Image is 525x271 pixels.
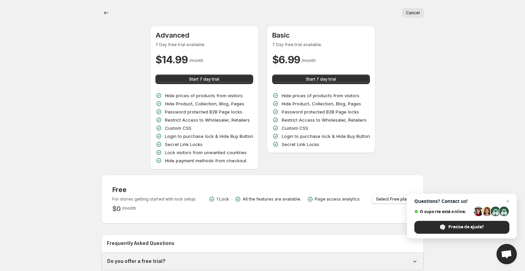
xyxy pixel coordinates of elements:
p: 1 Lock [217,196,229,202]
a: Open chat [496,244,517,264]
p: Password protected B2B Page locks [282,108,359,115]
button: Start 7 day trial [272,75,370,84]
p: Hide payment methods from checkout [165,157,246,164]
p: Restrict Access to Wholesaler, Retailers [282,117,367,123]
button: Cancel [402,8,424,18]
h2: $ 14.99 [155,53,188,66]
p: Custom CSS [165,125,191,131]
button: Start 7 day trial [155,75,253,84]
h2: $ 6.99 [272,53,301,66]
p: Hide prices of products from visitors [282,92,359,99]
p: Hide Product, Collection, Blog, Pages [165,100,244,107]
button: Select Free plan [372,194,413,204]
h1: Do you offer a free trial? [107,258,166,265]
p: 7 Day free trial available. [272,42,370,47]
span: Precisa de ajuda? [448,224,484,230]
p: 7 Day free trial available. [155,42,253,47]
span: Questions? Contact us! [414,199,509,204]
p: Secret Link Locks [282,141,319,148]
span: Start 7 day trial [306,77,336,82]
button: back [101,8,111,18]
p: Hide Product, Collection, Blog, Pages [282,100,361,107]
h3: Free [112,186,196,194]
p: Login to purchase lock & Hide Buy Button [282,133,370,140]
p: Custom CSS [282,125,308,131]
span: / month [189,58,203,63]
p: Login to purchase lock & Hide Buy Button [165,133,253,140]
p: Restrict Access to Wholesaler, Retailers [165,117,250,123]
h2: Frequently Asked Questions [107,240,418,247]
h2: $ 0 [112,205,121,213]
p: Secret Link Locks [165,141,203,148]
p: For stores getting started with lock setup. [112,196,196,202]
span: Cancel [406,10,420,16]
h3: Advanced [155,31,253,39]
h3: Basic [272,31,370,39]
span: / month [122,206,136,211]
span: Start 7 day trial [189,77,219,82]
span: Select Free plan [376,196,409,202]
span: / month [302,58,316,63]
p: Page access analytics [315,196,360,202]
p: Lock visitors from unwanted countries [165,149,247,156]
span: O suporte está online. [414,209,471,214]
p: Hide prices of products from visitors [165,92,243,99]
p: All the features are available. [243,196,301,202]
p: Password protected B2B Page locks [165,108,242,115]
span: Precisa de ajuda? [414,221,509,234]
